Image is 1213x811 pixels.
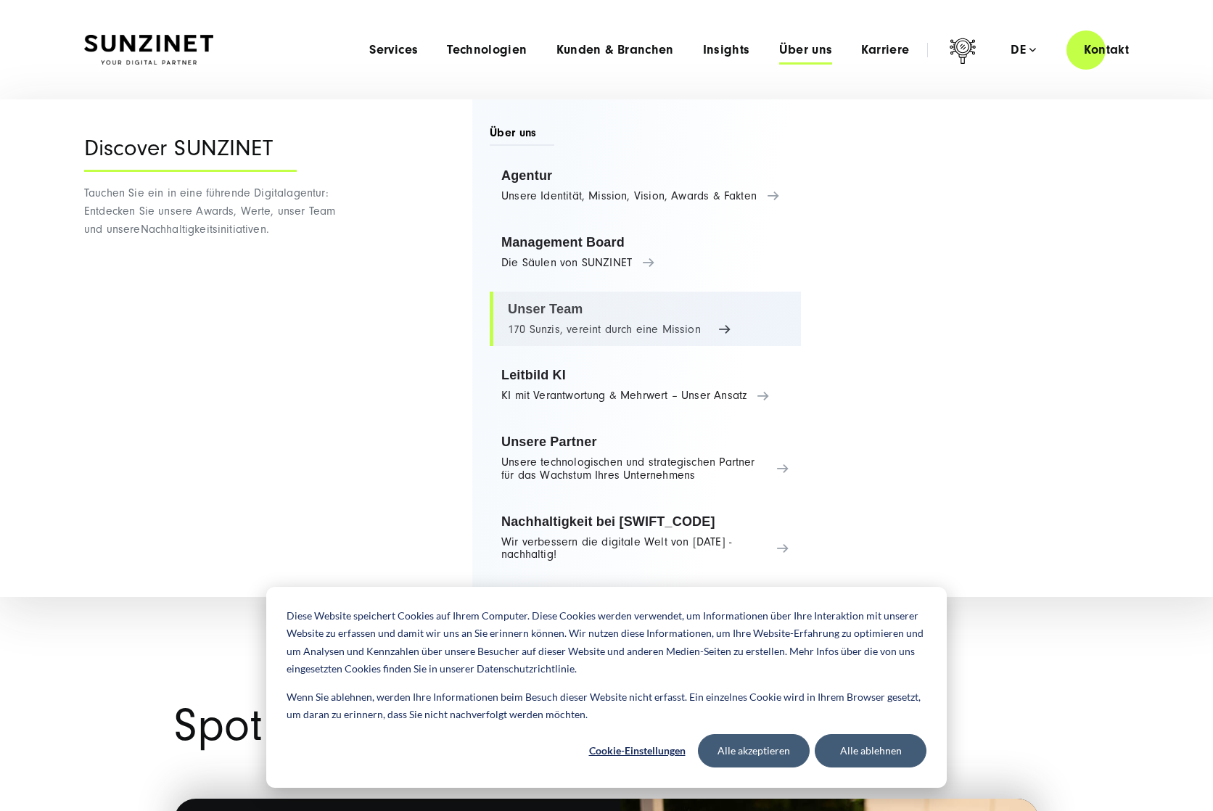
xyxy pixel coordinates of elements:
[861,43,909,57] a: Karriere
[490,424,801,493] a: Unsere Partner Unsere technologischen und strategischen Partner für das Wachstum Ihres Unternehmens
[84,35,213,65] img: SUNZINET Full Service Digital Agentur
[447,43,527,57] a: Technologien
[84,99,356,597] div: Nachhaltigkeitsinitiativen.
[581,734,693,767] button: Cookie-Einstellungen
[556,43,674,57] a: Kunden & Branchen
[490,158,801,213] a: Agentur Unsere Identität, Mission, Vision, Awards & Fakten
[490,504,801,572] a: Nachhaltigkeit bei [SWIFT_CODE] Wir verbessern die digitale Welt von [DATE] - nachhaltig!
[1066,29,1146,70] a: Kontakt
[490,125,554,146] span: Über uns
[287,688,926,724] p: Wenn Sie ablehnen, werden Ihre Informationen beim Besuch dieser Website nicht erfasst. Ein einzel...
[84,136,297,172] div: Discover SUNZINET
[490,225,801,280] a: Management Board Die Säulen von SUNZINET
[369,43,418,57] a: Services
[266,587,947,788] div: Cookie banner
[490,292,801,347] a: Unser Team 170 Sunzis, vereint durch eine Mission
[1011,43,1036,57] div: de
[698,734,810,767] button: Alle akzeptieren
[174,704,1039,748] h2: Spotlight
[815,734,926,767] button: Alle ablehnen
[703,43,750,57] a: Insights
[287,607,926,678] p: Diese Website speichert Cookies auf Ihrem Computer. Diese Cookies werden verwendet, um Informatio...
[779,43,833,57] a: Über uns
[84,186,335,236] span: Tauchen Sie ein in eine führende Digitalagentur: Entdecken Sie unsere Awards, Werte, unser Team u...
[490,358,801,413] a: Leitbild KI KI mit Verantwortung & Mehrwert – Unser Ansatz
